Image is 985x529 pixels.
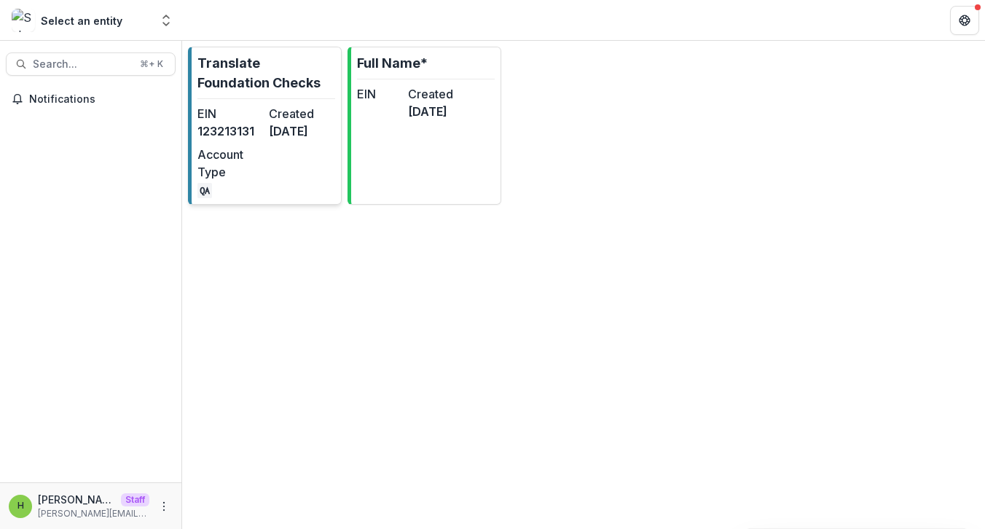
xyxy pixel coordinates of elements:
div: ⌘ + K [137,56,166,72]
img: Select an entity [12,9,35,32]
code: QA [197,183,212,198]
dt: Account Type [197,146,263,181]
span: Search... [33,58,131,71]
dt: Created [269,105,334,122]
div: Himanshu [17,501,24,511]
dt: EIN [197,105,263,122]
p: [PERSON_NAME] [38,492,115,507]
div: Select an entity [41,13,122,28]
button: Search... [6,52,176,76]
button: More [155,498,173,515]
dd: 123213131 [197,122,263,140]
dt: EIN [357,85,402,103]
a: Translate Foundation ChecksEIN123213131Created[DATE]Account TypeQA [188,47,342,205]
dd: [DATE] [269,122,334,140]
a: Full Name*EINCreated[DATE] [348,47,501,205]
p: Full Name* [357,53,428,73]
p: [PERSON_NAME][EMAIL_ADDRESS][DOMAIN_NAME] [38,507,149,520]
button: Open entity switcher [156,6,176,35]
p: Translate Foundation Checks [197,53,335,93]
dd: [DATE] [408,103,453,120]
button: Notifications [6,87,176,111]
span: Notifications [29,93,170,106]
p: Staff [121,493,149,506]
dt: Created [408,85,453,103]
button: Get Help [950,6,979,35]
